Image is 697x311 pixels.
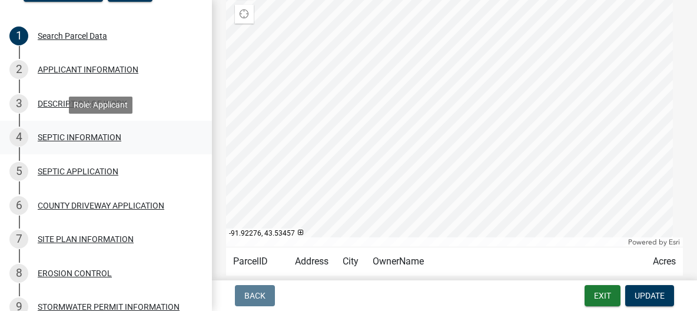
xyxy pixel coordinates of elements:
td: Address [288,247,336,276]
div: APPLICANT INFORMATION [38,65,138,74]
button: Update [625,285,674,306]
button: Exit [585,285,620,306]
div: STORMWATER PERMIT INFORMATION [38,303,180,311]
div: 4 [9,128,28,147]
div: Role: Applicant [69,97,132,114]
td: City [336,247,366,276]
div: 8 [9,264,28,283]
span: Back [244,291,265,300]
div: 5 [9,162,28,181]
div: 6 [9,196,28,215]
div: 7 [9,230,28,249]
div: Find my location [235,5,254,24]
span: Update [635,291,665,300]
div: SEPTIC APPLICATION [38,167,118,176]
div: DESCRIPTION OF WORK [38,100,127,108]
td: OwnerName [366,247,640,276]
div: Search Parcel Data [38,32,107,40]
div: EROSION CONTROL [38,269,112,277]
div: 1 [9,27,28,45]
td: Acres [640,247,683,276]
div: COUNTY DRIVEWAY APPLICATION [38,201,164,210]
div: 3 [9,94,28,113]
div: 2 [9,60,28,79]
button: Back [235,285,275,306]
div: Powered by [625,237,683,247]
a: Esri [669,238,680,246]
div: SEPTIC INFORMATION [38,133,121,141]
td: ParcelID [226,247,288,276]
div: SITE PLAN INFORMATION [38,235,134,243]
